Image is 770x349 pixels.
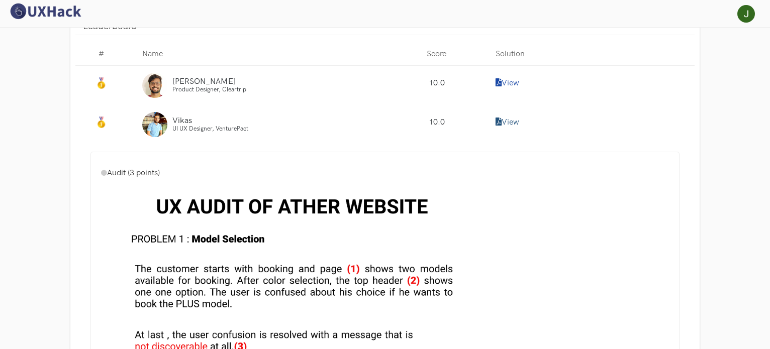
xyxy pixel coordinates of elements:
[172,77,236,86] span: [PERSON_NAME]
[142,48,163,60] p: Name
[83,48,120,60] p: #
[95,117,107,129] img: Gold Medal
[172,78,246,93] a: [PERSON_NAME] Product Designer, Cleartrip
[496,48,687,60] p: Solution
[101,167,671,179] div: Audit (3 points)
[496,118,519,127] a: View
[172,86,246,93] span: Product Designer, Cleartrip
[385,105,488,144] div: 10.0
[172,125,248,133] span: UI UX Designer, VenturePact
[496,78,519,88] a: View
[385,66,488,105] div: 10.0
[142,112,167,137] img: Profile photo
[95,77,107,89] img: Gold Medal
[142,73,167,98] img: Profile photo
[8,3,83,20] img: UXHack logo
[737,5,755,23] img: Your profile pic
[393,48,480,60] p: Score
[172,117,248,133] a: Vikas UI UX Designer, VenturePact
[172,116,192,126] span: Vikas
